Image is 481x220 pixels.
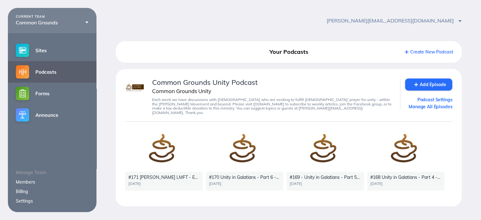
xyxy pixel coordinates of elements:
[405,104,452,110] a: Manage All Episodes
[367,128,445,191] a: #168 Unity in Galatians - Part 4 - The Gift of Family[DATE]
[8,61,96,83] a: Podcasts
[128,175,200,180] div: #171 [PERSON_NAME] LMFT - EHS Emotionally Healthy Spirituality Part 1
[370,175,441,180] div: #168 Unity in Galatians - Part 4 - The Gift of Family
[16,15,89,19] div: CURRENT TEAM
[8,104,96,126] a: Announce
[16,198,33,204] a: Settings
[287,128,364,191] a: #169 - Unity in Galatians - Part 5 - Flesh and Spirit[DATE]
[290,175,361,180] div: #169 - Unity in Galatians - Part 5 - Flesh and Spirit
[125,128,203,191] a: #171 [PERSON_NAME] LMFT - EHS Emotionally Healthy Spirituality Part 1[DATE]
[16,87,29,100] img: forms-small@2x.png
[128,181,200,186] div: [DATE]
[125,79,144,97] img: image.png
[16,44,29,57] img: sites-small@2x.png
[405,97,452,103] a: Podcast Settings
[405,49,453,55] a: Create New Podcast
[405,79,452,91] a: Add Episode
[234,46,343,58] div: Your Podcasts
[206,128,283,191] a: #170 Unity in Galatians - Part 6 - [DEMOGRAPHIC_DATA] in Me[DATE]
[290,181,361,186] div: [DATE]
[327,17,462,24] span: [PERSON_NAME][EMAIL_ADDRESS][DOMAIN_NAME]
[16,20,89,25] div: Common Grounds
[152,97,392,115] div: Each week we have discussions with [DEMOGRAPHIC_DATA] who are seeking to fulfill [DEMOGRAPHIC_DAT...
[16,179,35,185] a: Members
[209,175,280,180] div: #170 Unity in Galatians - Part 6 - [DEMOGRAPHIC_DATA] in Me
[152,79,392,86] div: Common Grounds Unity Podcast
[152,88,392,94] div: Common Grounds Unity
[209,181,280,186] div: [DATE]
[16,189,28,194] a: Billing
[8,40,96,61] a: Sites
[16,170,46,175] span: Manage Team
[16,108,29,122] img: announce-small@2x.png
[8,83,96,104] a: Forms
[370,181,441,186] div: [DATE]
[16,65,29,79] img: podcasts-small@2x.png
